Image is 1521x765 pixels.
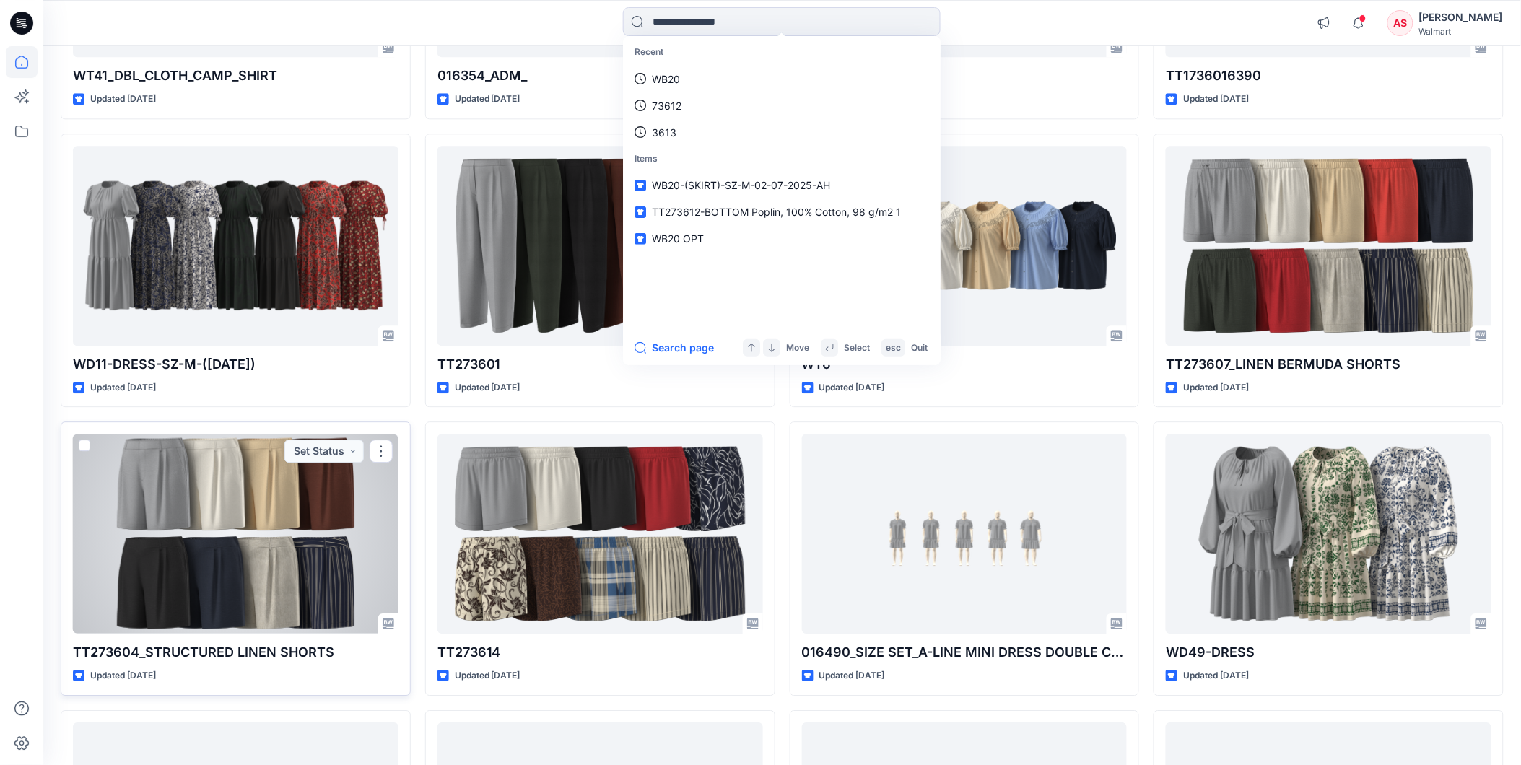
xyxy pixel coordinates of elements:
[626,146,938,172] p: Items
[652,232,704,245] span: WB20 OPT
[437,354,763,375] p: TT273601
[802,354,1128,375] p: WT6
[437,434,763,634] a: TT273614
[652,71,680,87] p: WB20
[437,642,763,663] p: TT273614
[886,341,901,356] p: esc
[73,642,398,663] p: TT273604_STRUCTURED LINEN SHORTS
[1183,380,1249,395] p: Updated [DATE]
[819,380,885,395] p: Updated [DATE]
[652,98,681,113] p: 73612
[626,119,938,146] a: 3613
[786,341,809,356] p: Move
[652,206,901,218] span: TT273612-BOTTOM Poplin, 100% Cotton, 98 g/m2 1
[73,66,398,86] p: WT41_DBL_CLOTH_CAMP_SHIRT
[802,434,1128,634] a: 016490_SIZE SET_A-LINE MINI DRESS DOUBLE CLOTH
[1183,668,1249,683] p: Updated [DATE]
[844,341,870,356] p: Select
[652,179,830,191] span: WB20-(SKIRT)-SZ-M-02-07-2025-AH
[437,66,763,86] p: 016354_ADM_
[626,39,938,66] p: Recent
[1419,26,1503,37] div: Walmart
[1183,92,1249,107] p: Updated [DATE]
[455,668,520,683] p: Updated [DATE]
[90,380,156,395] p: Updated [DATE]
[802,66,1128,86] p: TT1736016321
[652,125,676,140] p: 3613
[1166,642,1491,663] p: WD49-DRESS
[802,146,1128,346] a: WT6
[90,92,156,107] p: Updated [DATE]
[437,146,763,346] a: TT273601
[455,380,520,395] p: Updated [DATE]
[1166,354,1491,375] p: TT273607_LINEN BERMUDA SHORTS
[73,354,398,375] p: WD11-DRESS-SZ-M-([DATE])
[73,434,398,634] a: TT273604_STRUCTURED LINEN SHORTS
[1419,9,1503,26] div: [PERSON_NAME]
[1166,434,1491,634] a: WD49-DRESS
[626,66,938,92] a: WB20
[626,92,938,119] a: 73612
[455,92,520,107] p: Updated [DATE]
[626,172,938,198] a: WB20-(SKIRT)-SZ-M-02-07-2025-AH
[802,642,1128,663] p: 016490_SIZE SET_A-LINE MINI DRESS DOUBLE CLOTH
[73,146,398,346] a: WD11-DRESS-SZ-M-(24-07-25)
[819,668,885,683] p: Updated [DATE]
[626,225,938,252] a: WB20 OPT
[1166,66,1491,86] p: TT1736016390
[90,668,156,683] p: Updated [DATE]
[1387,10,1413,36] div: AS
[911,341,928,356] p: Quit
[635,339,714,357] button: Search page
[1166,146,1491,346] a: TT273607_LINEN BERMUDA SHORTS
[626,198,938,225] a: TT273612-BOTTOM Poplin, 100% Cotton, 98 g/m2 1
